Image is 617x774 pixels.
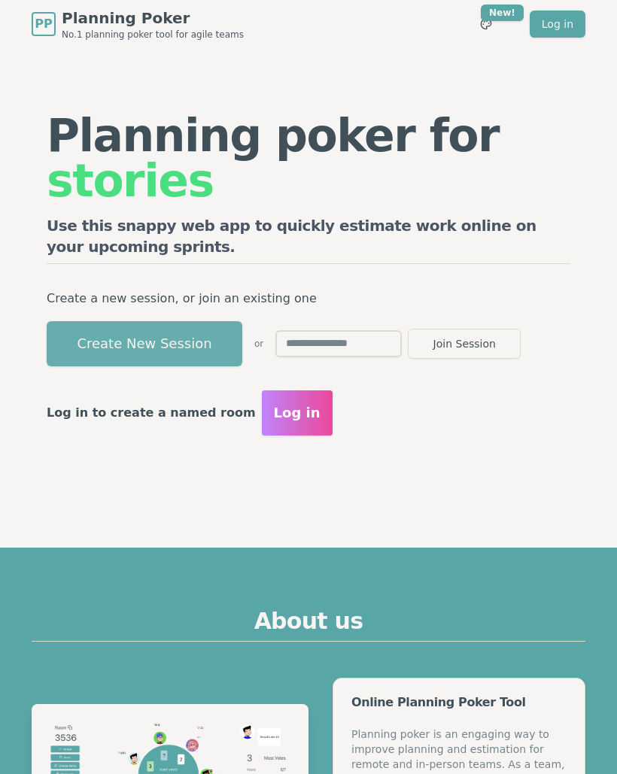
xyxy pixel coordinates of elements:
[351,697,567,709] div: Online Planning Poker Tool
[47,215,570,264] h2: Use this snappy web app to quickly estimate work online on your upcoming sprints.
[408,329,521,359] button: Join Session
[62,8,244,29] span: Planning Poker
[530,11,585,38] a: Log in
[481,5,524,21] div: New!
[254,338,263,350] span: or
[32,608,585,642] h2: About us
[32,8,244,41] a: PPPlanning PokerNo.1 planning poker tool for agile teams
[47,321,242,366] button: Create New Session
[47,113,570,203] h1: Planning poker for
[47,288,570,309] p: Create a new session, or join an existing one
[47,402,256,423] p: Log in to create a named room
[47,154,214,207] span: stories
[274,402,321,423] span: Log in
[262,390,333,436] button: Log in
[473,11,500,38] button: New!
[62,29,244,41] span: No.1 planning poker tool for agile teams
[35,15,52,33] span: PP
